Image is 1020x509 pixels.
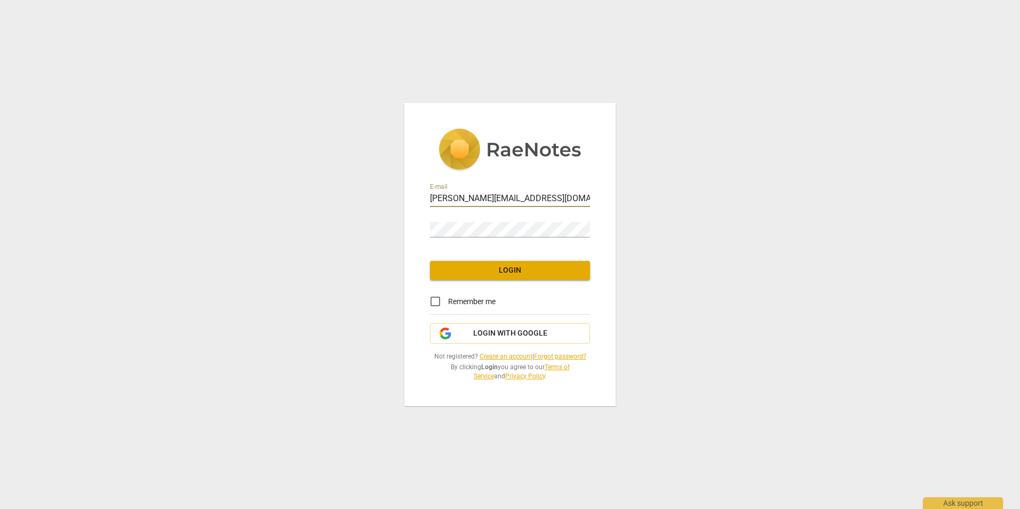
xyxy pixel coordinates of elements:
[430,363,590,380] span: By clicking you agree to our and .
[505,372,545,380] a: Privacy Policy
[439,265,581,276] span: Login
[480,353,532,360] a: Create an account
[473,328,547,339] span: Login with Google
[923,497,1003,509] div: Ask support
[439,129,581,172] img: 5ac2273c67554f335776073100b6d88f.svg
[430,323,590,344] button: Login with Google
[481,363,498,371] b: Login
[430,261,590,280] button: Login
[430,352,590,361] span: Not registered? |
[474,363,570,380] a: Terms of Service
[448,296,496,307] span: Remember me
[430,184,448,190] label: E-mail
[534,353,586,360] a: Forgot password?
